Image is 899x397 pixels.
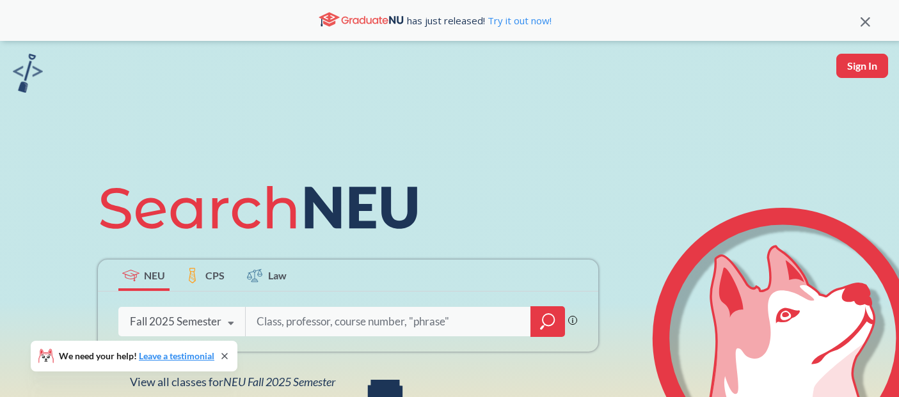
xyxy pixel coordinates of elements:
[139,350,214,361] a: Leave a testimonial
[540,313,555,331] svg: magnifying glass
[13,54,43,93] img: sandbox logo
[130,315,221,329] div: Fall 2025 Semester
[130,375,335,389] span: View all classes for
[836,54,888,78] button: Sign In
[144,268,165,283] span: NEU
[59,352,214,361] span: We need your help!
[13,54,43,97] a: sandbox logo
[407,13,552,27] span: has just released!
[223,375,335,389] span: NEU Fall 2025 Semester
[268,268,287,283] span: Law
[205,268,225,283] span: CPS
[255,308,521,335] input: Class, professor, course number, "phrase"
[485,14,552,27] a: Try it out now!
[530,306,565,337] div: magnifying glass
